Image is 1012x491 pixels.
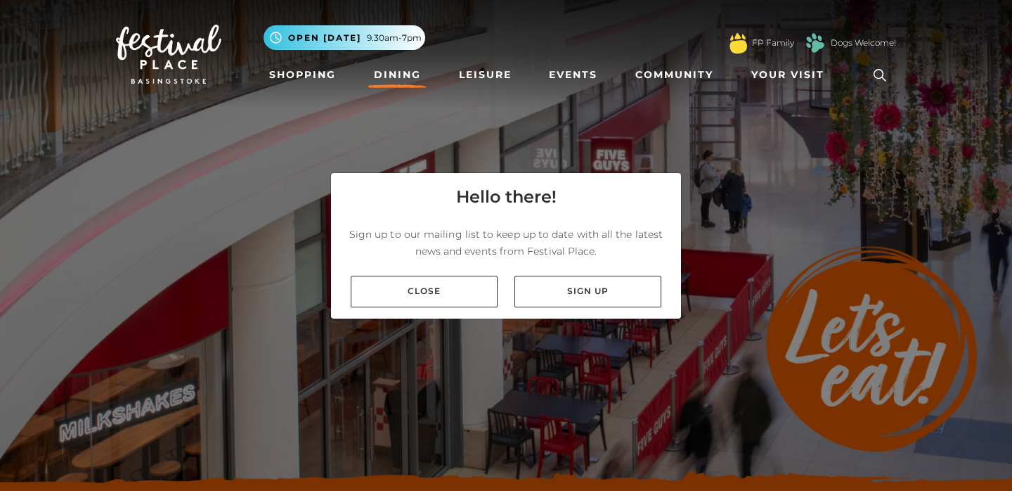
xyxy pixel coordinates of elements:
span: Your Visit [751,68,824,82]
span: Open [DATE] [288,32,361,44]
a: Dining [368,62,427,88]
a: Dogs Welcome! [831,37,896,49]
img: Festival Place Logo [116,25,221,84]
a: Events [543,62,603,88]
a: Sign up [514,276,661,307]
a: Community [630,62,719,88]
button: Open [DATE] 9.30am-7pm [264,25,425,50]
span: 9.30am-7pm [367,32,422,44]
a: FP Family [752,37,794,49]
a: Close [351,276,498,307]
p: Sign up to our mailing list to keep up to date with all the latest news and events from Festival ... [342,226,670,260]
a: Shopping [264,62,342,88]
a: Your Visit [746,62,837,88]
h4: Hello there! [456,184,557,210]
a: Leisure [453,62,517,88]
